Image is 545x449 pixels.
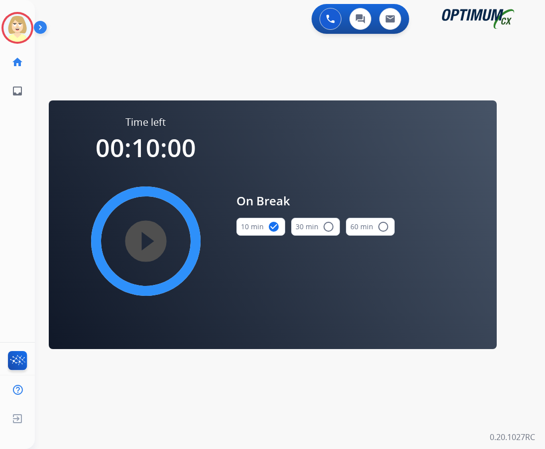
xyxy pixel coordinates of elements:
[323,221,334,233] mat-icon: radio_button_unchecked
[377,221,389,233] mat-icon: radio_button_unchecked
[11,85,23,97] mat-icon: inbox
[96,131,196,165] span: 00:10:00
[236,192,395,210] span: On Break
[490,431,535,443] p: 0.20.1027RC
[11,56,23,68] mat-icon: home
[3,14,31,42] img: avatar
[236,218,285,236] button: 10 min
[268,221,280,233] mat-icon: check_circle
[346,218,395,236] button: 60 min
[140,235,152,247] mat-icon: play_circle_filled
[291,218,340,236] button: 30 min
[125,115,166,129] span: Time left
